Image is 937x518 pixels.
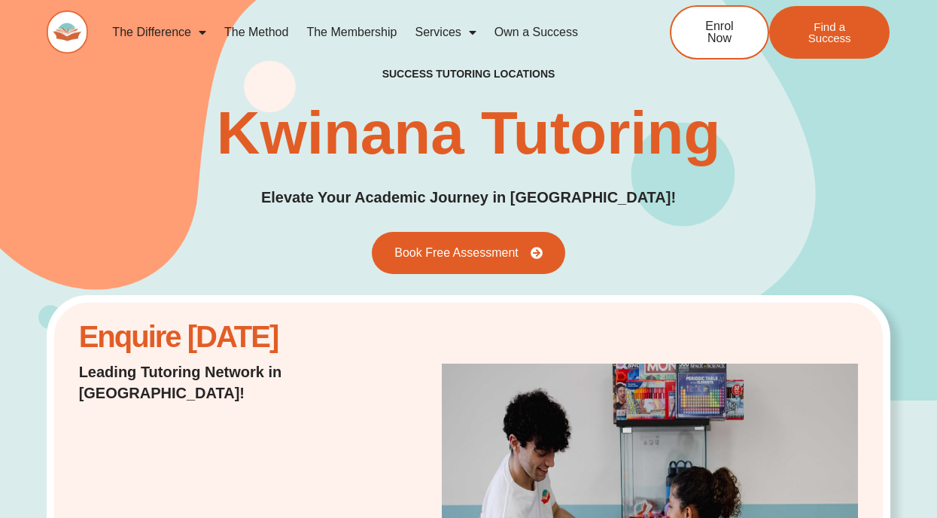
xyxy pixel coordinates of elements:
[261,186,676,209] p: Elevate Your Academic Journey in [GEOGRAPHIC_DATA]!
[103,15,215,50] a: The Difference
[394,247,519,259] span: Book Free Assessment
[670,5,769,59] a: Enrol Now
[103,15,622,50] nav: Menu
[769,6,890,59] a: Find a Success
[79,361,352,404] p: Leading Tutoring Network in [GEOGRAPHIC_DATA]!
[217,103,721,163] h1: Kwinana Tutoring
[485,15,587,50] a: Own a Success
[792,21,867,44] span: Find a Success
[694,20,745,44] span: Enrol Now
[297,15,406,50] a: The Membership
[372,232,565,274] a: Book Free Assessment
[406,15,485,50] a: Services
[215,15,297,50] a: The Method
[79,328,352,346] h2: Enquire [DATE]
